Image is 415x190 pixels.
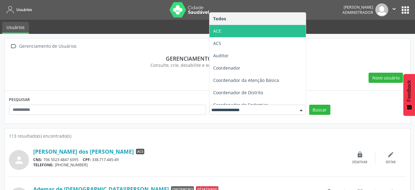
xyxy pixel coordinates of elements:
span: Usuários [16,7,32,12]
span: ACE [213,28,221,34]
span: Administrador [342,10,373,15]
div: Editar [386,160,396,164]
span: Auditor [213,53,229,59]
span: Coordenador de Distrito [213,90,263,95]
div: 113 resultado(s) encontrado(s) [9,133,406,139]
i: lock [357,151,363,158]
div: [PHONE_NUMBER] [33,162,345,168]
i: person [14,155,25,166]
span: Coordenador [213,65,240,71]
button:  [388,3,400,16]
span: CPF: [83,157,91,162]
span: Novo usuário [372,75,400,81]
div: Consulte, crie, desabilite e edite os usuários do sistema [13,62,402,68]
span: CNS: [33,157,42,162]
a: Usuários [4,5,32,15]
div: 706 5023 4847 6095 338.717.445-49 [33,157,345,162]
div: [PERSON_NAME] [342,5,373,10]
span: Todos [213,16,226,22]
a: [PERSON_NAME] dos [PERSON_NAME] [33,148,134,155]
a:  Gerenciamento de Usuários [9,42,78,51]
div: Gerenciamento de usuários [13,55,402,62]
div: Desativar [352,160,367,164]
span: ACS [213,40,221,46]
button: apps [400,5,411,15]
a: Usuários [2,22,29,34]
label: PESQUISAR [9,95,30,105]
button: Feedback - Mostrar pesquisa [403,74,415,116]
img: img [375,3,388,16]
span: ACS [136,149,144,154]
button: Novo usuário [369,73,403,83]
span: TELEFONE: [33,162,54,168]
i: edit [387,151,394,158]
button: Buscar [309,105,330,115]
span: Coordenador de Endemias [213,102,268,108]
span: Coordenador da Atenção Básica [213,77,279,83]
div: Gerenciamento de Usuários [18,42,78,51]
span: Feedback [406,80,412,102]
i:  [9,42,18,51]
i:  [391,6,397,12]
